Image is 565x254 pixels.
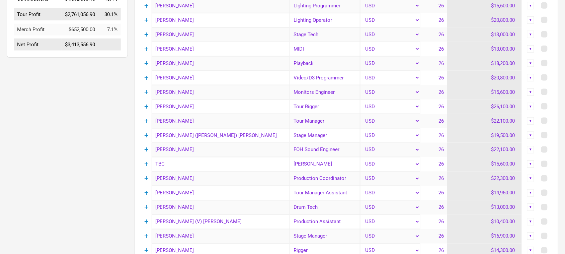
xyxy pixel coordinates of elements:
div: Monitors Engineer [290,85,360,100]
input: eg: Iggy [152,56,290,71]
div: Stage Tech [290,27,360,42]
div: Production Assistant [290,215,360,229]
td: $13,000.00 [447,200,522,215]
td: 26 [420,186,447,200]
a: + [145,30,149,39]
div: ▼ [527,146,535,153]
td: 26 [420,128,447,143]
div: ▼ [527,132,535,139]
div: Tour Manager Assistant [290,186,360,200]
input: eg: Lily [152,157,290,172]
div: ▼ [527,60,535,67]
td: 26 [420,157,447,172]
a: + [145,1,149,10]
input: eg: Miles [152,71,290,85]
input: eg: George [152,85,290,100]
td: $22,100.00 [447,114,522,128]
td: $3,413,556.90 [62,39,98,51]
div: ▼ [527,189,535,197]
td: 26 [420,56,447,71]
a: + [145,59,149,68]
input: eg: Lars [152,229,290,244]
td: 26 [420,172,447,186]
td: 26 [420,71,447,85]
td: 26 [420,27,447,42]
div: ▼ [527,31,535,38]
td: 26 [420,143,447,157]
a: + [145,203,149,212]
input: eg: Paul [152,172,290,186]
div: ▼ [527,117,535,125]
td: $20,800.00 [447,71,522,85]
div: MIDI [290,42,360,56]
div: ▼ [527,88,535,96]
div: Tour Manager [290,114,360,128]
a: + [145,189,149,197]
td: $18,200.00 [447,56,522,71]
td: $16,900.00 [447,229,522,244]
td: 26 [420,13,447,27]
td: $14,950.00 [447,186,522,200]
div: Playback [290,56,360,71]
td: Tour Profit as % of Tour Income [98,8,121,20]
a: + [145,131,149,140]
a: + [145,16,149,24]
div: Tour Rigger [290,100,360,114]
td: Tour Profit [14,8,62,20]
a: + [145,88,149,97]
td: 26 [420,100,447,114]
input: eg: Sinead [152,27,290,42]
input: eg: Sheena [152,114,290,128]
td: 26 [420,114,447,128]
div: ▼ [527,218,535,226]
div: Stage Manager [290,128,360,143]
div: ▼ [527,2,535,9]
td: $2,761,056.90 [62,8,98,20]
td: $22,300.00 [447,172,522,186]
td: $20,800.00 [447,13,522,27]
td: 26 [420,229,447,244]
input: eg: PJ [152,42,290,56]
td: $26,100.00 [447,100,522,114]
td: 26 [420,85,447,100]
a: + [145,117,149,125]
div: Video/D3 Programmer [290,71,360,85]
a: + [145,232,149,241]
td: $15,600.00 [447,85,522,100]
input: eg: Ringo [152,100,290,114]
div: ▼ [527,74,535,81]
div: ▼ [527,45,535,53]
div: Production Coordinator [290,172,360,186]
div: ▼ [527,103,535,110]
div: ▼ [527,233,535,240]
td: Net Profit as % of Tour Income [98,39,121,51]
a: + [145,145,149,154]
td: Merch Profit as % of Tour Income [98,24,121,36]
td: $652,500.00 [62,24,98,36]
a: + [145,160,149,169]
div: Carpenter [290,157,360,172]
input: eg: Ozzy [152,200,290,215]
td: $10,400.00 [447,215,522,229]
div: ▼ [527,16,535,24]
input: eg: Janis [152,143,290,157]
td: $13,000.00 [447,42,522,56]
input: eg: Axel [152,186,290,200]
input: eg: Angus [152,13,290,27]
div: Stage Manager [290,229,360,244]
input: eg: Yoko [152,128,290,143]
div: FOH Sound Engineer [290,143,360,157]
td: Merch Profit [14,24,62,36]
td: Net Profit [14,39,62,51]
td: 26 [420,200,447,215]
td: 26 [420,42,447,56]
a: + [145,73,149,82]
input: eg: John [152,215,290,229]
td: $15,600.00 [447,157,522,172]
div: Drum Tech [290,200,360,215]
a: + [145,102,149,111]
a: + [145,45,149,53]
div: Lighting Operator [290,13,360,27]
div: ▼ [527,175,535,182]
td: $13,000.00 [447,27,522,42]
